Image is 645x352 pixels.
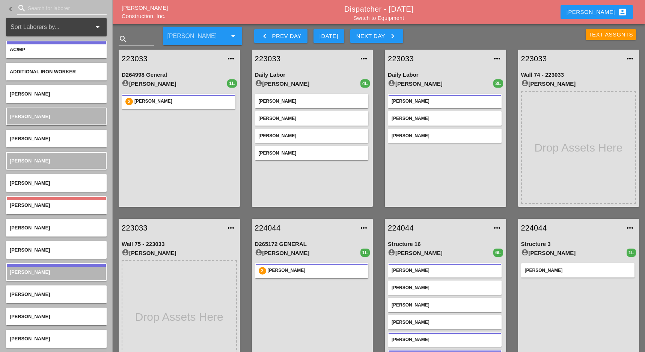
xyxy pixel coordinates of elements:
[6,5,15,14] i: keyboard_arrow_left
[226,223,235,232] i: more_horiz
[392,132,498,139] div: [PERSON_NAME]
[360,249,370,257] div: 1L
[10,247,50,253] span: [PERSON_NAME]
[10,291,50,297] span: [PERSON_NAME]
[122,79,129,87] i: account_circle
[10,180,50,186] span: [PERSON_NAME]
[260,32,301,41] div: Prev Day
[260,32,269,41] i: keyboard_arrow_left
[10,114,50,119] span: [PERSON_NAME]
[255,79,262,87] i: account_circle
[255,249,360,258] div: [PERSON_NAME]
[359,54,368,63] i: more_horiz
[353,15,404,21] a: Switch to Equipment
[392,284,498,291] div: [PERSON_NAME]
[586,29,636,40] button: Text Assgnts
[493,223,502,232] i: more_horiz
[255,53,355,64] a: 223033
[134,98,232,105] div: [PERSON_NAME]
[493,54,502,63] i: more_horiz
[493,79,503,88] div: 3L
[392,267,498,274] div: [PERSON_NAME]
[319,32,338,41] div: [DATE]
[259,150,365,156] div: [PERSON_NAME]
[521,79,636,88] div: [PERSON_NAME]
[122,240,237,249] div: Wall 75 - 223033
[255,71,370,79] div: Daily Labor
[356,32,397,41] div: Next Day
[122,79,227,88] div: [PERSON_NAME]
[392,98,498,105] div: [PERSON_NAME]
[122,222,222,234] a: 223033
[226,54,235,63] i: more_horiz
[521,249,627,258] div: [PERSON_NAME]
[388,249,395,256] i: account_circle
[259,132,365,139] div: [PERSON_NAME]
[350,29,403,43] button: Next Day
[388,53,488,64] a: 223033
[627,249,636,257] div: 1L
[521,53,621,64] a: 223033
[344,5,413,13] a: Dispatcher - [DATE]
[255,249,262,256] i: account_circle
[521,240,636,249] div: Structure 3
[10,91,50,97] span: [PERSON_NAME]
[388,71,503,79] div: Daily Labor
[359,223,368,232] i: more_horiz
[259,115,365,122] div: [PERSON_NAME]
[313,29,344,43] button: [DATE]
[10,136,50,141] span: [PERSON_NAME]
[122,71,237,79] div: D264998 General
[388,79,395,87] i: account_circle
[28,2,96,14] input: Search for laborer
[388,79,493,88] div: [PERSON_NAME]
[255,79,360,88] div: [PERSON_NAME]
[10,47,25,52] span: AC/MP
[521,222,621,234] a: 224044
[388,222,488,234] a: 224044
[521,79,529,87] i: account_circle
[119,35,128,44] i: search
[259,98,365,105] div: [PERSON_NAME]
[525,267,631,274] div: [PERSON_NAME]
[259,267,266,275] div: 2
[388,249,493,258] div: [PERSON_NAME]
[625,223,634,232] i: more_horiz
[255,240,370,249] div: D265172 GENERAL
[122,249,129,256] i: account_circle
[122,53,222,64] a: 223033
[254,29,307,43] button: Prev Day
[388,32,397,41] i: keyboard_arrow_right
[521,71,636,79] div: Wall 74 - 223033
[10,158,50,164] span: [PERSON_NAME]
[268,267,365,275] div: [PERSON_NAME]
[625,54,634,63] i: more_horiz
[10,202,50,208] span: [PERSON_NAME]
[589,30,633,39] div: Text Assgnts
[122,5,168,20] a: [PERSON_NAME] Construction, Inc.
[618,8,627,17] i: account_box
[10,269,50,275] span: [PERSON_NAME]
[521,249,529,256] i: account_circle
[255,222,355,234] a: 224044
[392,336,498,343] div: [PERSON_NAME]
[93,23,102,32] i: arrow_drop_down
[388,240,503,249] div: Structure 16
[122,249,237,258] div: [PERSON_NAME]
[392,115,498,122] div: [PERSON_NAME]
[392,319,498,326] div: [PERSON_NAME]
[10,314,50,319] span: [PERSON_NAME]
[10,336,50,341] span: [PERSON_NAME]
[360,79,370,88] div: 4L
[229,32,238,41] i: arrow_drop_down
[392,302,498,308] div: [PERSON_NAME]
[567,8,627,17] div: [PERSON_NAME]
[227,79,237,88] div: 1L
[493,249,503,257] div: 6L
[17,4,26,13] i: search
[10,69,76,74] span: Additional Iron Worker
[125,98,133,105] div: 2
[10,225,50,231] span: [PERSON_NAME]
[561,5,633,19] button: [PERSON_NAME]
